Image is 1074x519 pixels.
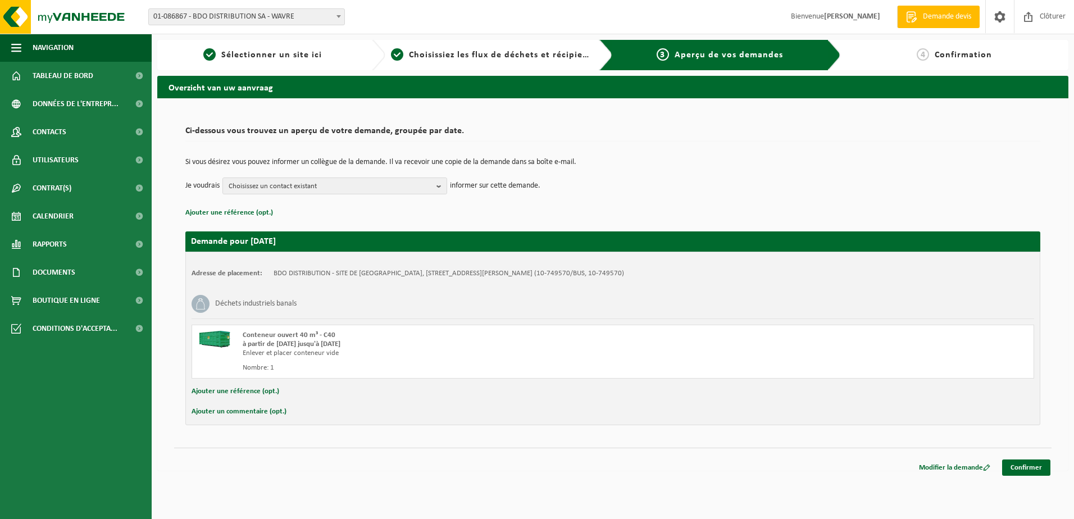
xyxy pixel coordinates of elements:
td: BDO DISTRIBUTION - SITE DE [GEOGRAPHIC_DATA], [STREET_ADDRESS][PERSON_NAME] (10-749570/BUS, 10-74... [274,269,624,278]
a: 1Sélectionner un site ici [163,48,363,62]
span: Contrat(s) [33,174,71,202]
strong: Adresse de placement: [192,270,262,277]
span: Données de l'entrepr... [33,90,119,118]
p: informer sur cette demande. [450,177,540,194]
span: Aperçu de vos demandes [675,51,783,60]
button: Ajouter une référence (opt.) [192,384,279,399]
strong: Demande pour [DATE] [191,237,276,246]
span: Choisissiez les flux de déchets et récipients [409,51,596,60]
span: 2 [391,48,403,61]
button: Choisissez un contact existant [222,177,447,194]
h2: Ci-dessous vous trouvez un aperçu de votre demande, groupée par date. [185,126,1040,142]
img: HK-XC-40-GN-00.png [198,331,231,348]
span: 01-086867 - BDO DISTRIBUTION SA - WAVRE [149,9,344,25]
span: Conditions d'accepta... [33,315,117,343]
span: Confirmation [935,51,992,60]
span: Boutique en ligne [33,286,100,315]
a: Modifier la demande [911,459,999,476]
span: Navigation [33,34,74,62]
button: Ajouter une référence (opt.) [185,206,273,220]
h2: Overzicht van uw aanvraag [157,76,1068,98]
span: 1 [203,48,216,61]
span: Conteneur ouvert 40 m³ - C40 [243,331,335,339]
p: Si vous désirez vous pouvez informer un collègue de la demande. Il va recevoir une copie de la de... [185,158,1040,166]
span: Utilisateurs [33,146,79,174]
span: Contacts [33,118,66,146]
span: Sélectionner un site ici [221,51,322,60]
span: Demande devis [920,11,974,22]
div: Nombre: 1 [243,363,658,372]
span: 4 [917,48,929,61]
div: Enlever et placer conteneur vide [243,349,658,358]
a: 2Choisissiez les flux de déchets et récipients [391,48,591,62]
a: Demande devis [897,6,980,28]
strong: [PERSON_NAME] [824,12,880,21]
span: Choisissez un contact existant [229,178,432,195]
p: Je voudrais [185,177,220,194]
span: Documents [33,258,75,286]
h3: Déchets industriels banals [215,295,297,313]
span: Rapports [33,230,67,258]
a: Confirmer [1002,459,1050,476]
button: Ajouter un commentaire (opt.) [192,404,286,419]
span: 3 [657,48,669,61]
strong: à partir de [DATE] jusqu'à [DATE] [243,340,340,348]
span: 01-086867 - BDO DISTRIBUTION SA - WAVRE [148,8,345,25]
span: Calendrier [33,202,74,230]
span: Tableau de bord [33,62,93,90]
